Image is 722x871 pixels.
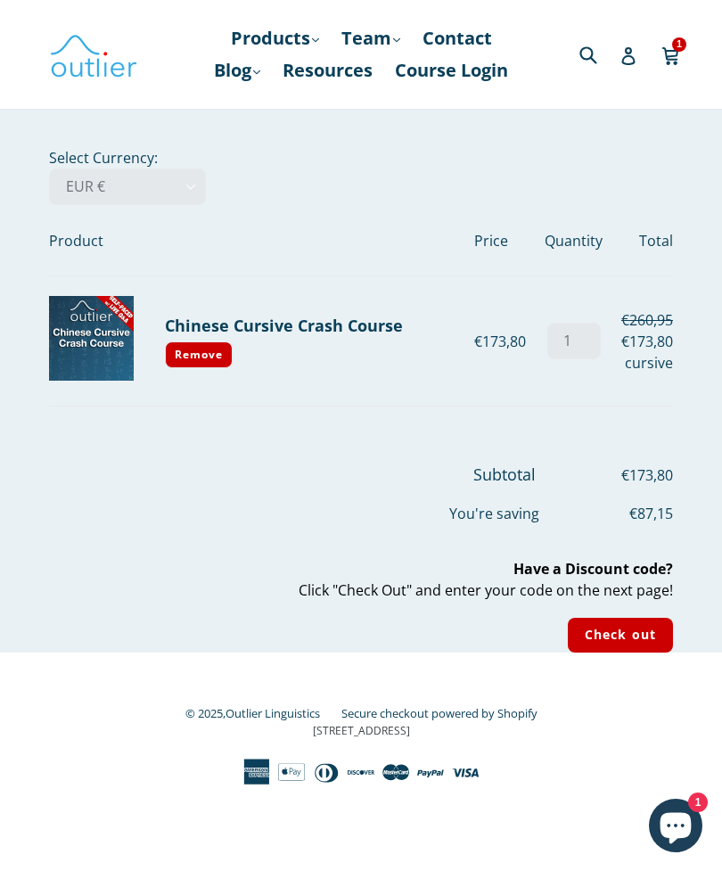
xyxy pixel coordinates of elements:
p: [STREET_ADDRESS] [49,723,673,739]
input: Check out [568,618,673,653]
img: Chinese Cursive Crash Course [49,296,134,381]
inbox-online-store-chat: Shopify online store chat [644,799,708,857]
div: cursive [610,352,673,374]
a: Remove [165,341,233,368]
div: €173,80 [474,331,537,352]
a: Products [222,22,328,54]
div: €173,80 [610,331,673,352]
th: Total [610,205,673,276]
a: Course Login [386,54,517,86]
th: Price [474,205,537,276]
span: 1 [672,37,686,51]
a: Contact [414,22,501,54]
div: You're saving [49,487,673,524]
a: Team [332,22,409,54]
input: Search [575,36,624,72]
span: €87,15 [539,503,673,524]
small: © 2025, [185,705,338,721]
span: Subtotal [473,464,536,485]
b: Have a Discount code? [513,559,673,579]
a: Blog [205,54,269,86]
a: Chinese Cursive Crash Course [165,315,403,336]
img: Outlier Linguistics [49,29,138,80]
a: Outlier Linguistics [226,705,320,721]
p: Click "Check Out" and enter your code on the next page! [49,558,673,601]
th: Product [49,205,474,276]
div: €260,95 [610,309,673,331]
a: Secure checkout powered by Shopify [341,705,537,721]
a: Resources [274,54,382,86]
a: 1 [661,34,682,75]
th: Quantity [538,205,610,276]
span: €173,80 [539,464,673,486]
